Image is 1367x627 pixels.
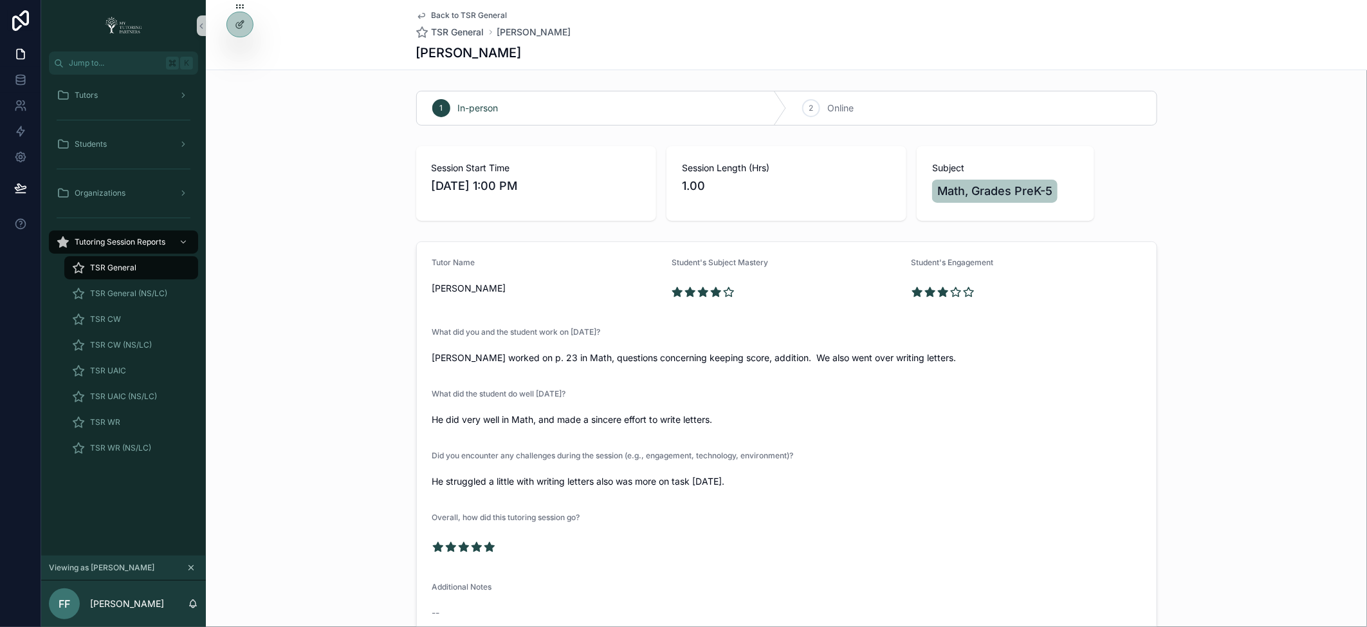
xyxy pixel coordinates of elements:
span: Additional Notes [432,582,492,592]
a: TSR General [416,26,484,39]
a: [PERSON_NAME] [497,26,571,39]
span: Session Start Time [432,162,641,174]
a: TSR UAIC [64,359,198,382]
span: [DATE] 1:00 PM [432,177,641,195]
span: Tutoring Session Reports [75,237,165,247]
span: TSR General (NS/LC) [90,288,167,299]
a: TSR General [64,256,198,279]
span: TSR General [90,263,136,273]
span: Math, Grades PreK-5 [937,182,1052,200]
span: TSR WR [90,417,120,427]
span: He did very well in Math, and made a sincere effort to write letters. [432,413,1141,426]
h1: [PERSON_NAME] [416,44,522,62]
span: In-person [458,102,499,115]
span: He struggled a little with writing letters also was more on task [DATE]. [432,475,1141,488]
span: Students [75,139,107,149]
span: [PERSON_NAME] worked on p. 23 in Math, questions concerning keeping score, addition. We also went... [432,351,1141,364]
span: TSR WR (NS/LC) [90,443,151,453]
a: TSR WR [64,411,198,434]
span: Subject [932,162,1079,174]
a: Students [49,133,198,156]
span: What did the student do well [DATE]? [432,389,566,398]
button: Jump to...K [49,51,198,75]
span: Tutor Name [432,257,475,267]
span: 2 [809,103,813,113]
a: Organizations [49,182,198,205]
a: TSR WR (NS/LC) [64,436,198,460]
div: scrollable content [41,75,206,476]
span: K [181,58,192,68]
a: Back to TSR General [416,10,508,21]
span: 1.00 [682,177,891,195]
span: Jump to... [69,58,161,68]
span: TSR General [432,26,484,39]
img: App logo [101,15,146,36]
span: TSR CW (NS/LC) [90,340,152,350]
span: -- [432,606,440,619]
span: TSR UAIC [90,366,126,376]
span: TSR UAIC (NS/LC) [90,391,157,402]
span: Viewing as [PERSON_NAME] [49,563,154,573]
span: Student's Subject Mastery [672,257,768,267]
span: Online [828,102,854,115]
span: Tutors [75,90,98,100]
a: TSR CW (NS/LC) [64,333,198,357]
span: [PERSON_NAME] [432,282,662,295]
a: TSR General (NS/LC) [64,282,198,305]
span: Student's Engagement [912,257,994,267]
span: Session Length (Hrs) [682,162,891,174]
a: TSR CW [64,308,198,331]
span: Back to TSR General [432,10,508,21]
a: Tutoring Session Reports [49,230,198,254]
p: [PERSON_NAME] [90,597,164,610]
span: Did you encounter any challenges during the session (e.g., engagement, technology, environment)? [432,451,794,460]
span: Overall, how did this tutoring session go? [432,512,580,522]
span: 1 [439,103,443,113]
span: TSR CW [90,314,121,324]
span: FF [59,596,70,612]
a: Tutors [49,84,198,107]
span: What did you and the student work on [DATE]? [432,327,601,337]
a: TSR UAIC (NS/LC) [64,385,198,408]
span: Organizations [75,188,125,198]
